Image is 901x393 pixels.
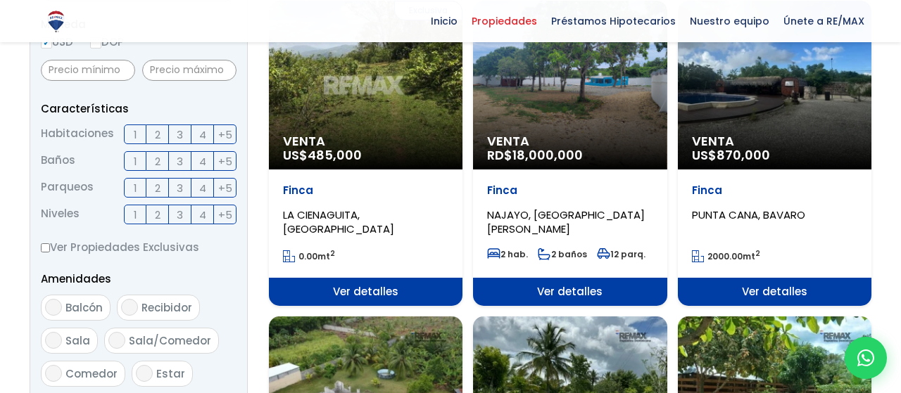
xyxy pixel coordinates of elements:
[155,126,160,143] span: 2
[269,1,462,306] a: Exclusiva Venta US$485,000 Finca LA CIENAGUITA, [GEOGRAPHIC_DATA] 0.00mt2 Ver detalles
[129,333,211,348] span: Sala/Comedor
[41,100,237,117] p: Características
[544,11,683,32] span: Préstamos Hipotecarios
[692,207,805,222] span: PUNTA CANA, BAVARO
[678,278,871,306] span: Ver detalles
[683,11,776,32] span: Nuestro equipo
[308,146,362,164] span: 485,000
[692,146,770,164] span: US$
[41,238,237,256] label: Ver Propiedades Exclusivas
[755,248,760,259] sup: 2
[41,60,135,81] input: Precio mínimo
[487,248,528,260] span: 2 hab.
[136,365,153,382] input: Estar
[218,206,232,224] span: +5
[41,124,114,144] span: Habitaciones
[108,332,125,349] input: Sala/Comedor
[512,146,583,164] span: 18,000,000
[473,278,667,306] span: Ver detalles
[298,250,317,262] span: 0.00
[90,37,101,49] input: DOP
[199,126,206,143] span: 4
[597,248,645,260] span: 12 parq.
[487,207,645,236] span: NAJAYO, [GEOGRAPHIC_DATA][PERSON_NAME]
[177,153,183,170] span: 3
[538,248,587,260] span: 2 baños
[45,332,62,349] input: Sala
[141,300,192,315] span: Recibidor
[473,1,667,306] a: Venta RD$18,000,000 Finca NAJAYO, [GEOGRAPHIC_DATA][PERSON_NAME] 2 hab. 2 baños 12 parq. Ver deta...
[41,151,75,171] span: Baños
[41,178,94,198] span: Parqueos
[199,206,206,224] span: 4
[45,365,62,382] input: Comedor
[65,300,103,315] span: Balcón
[487,146,583,164] span: RD$
[717,146,770,164] span: 870,000
[44,9,68,34] img: Logo de REMAX
[776,11,871,32] span: Únete a RE/MAX
[283,134,448,148] span: Venta
[218,179,232,197] span: +5
[269,278,462,306] span: Ver detalles
[487,134,653,148] span: Venta
[65,333,90,348] span: Sala
[177,206,183,224] span: 3
[692,134,857,148] span: Venta
[155,153,160,170] span: 2
[424,11,465,32] span: Inicio
[41,205,80,224] span: Niveles
[41,243,50,252] input: Ver Propiedades Exclusivas
[41,270,237,288] p: Amenidades
[177,179,183,197] span: 3
[487,183,653,198] p: Finca
[283,250,335,262] span: mt
[218,153,232,170] span: +5
[177,126,183,143] span: 3
[45,299,62,316] input: Balcón
[465,11,544,32] span: Propiedades
[707,250,743,262] span: 2000.00
[283,183,448,198] p: Finca
[155,179,160,197] span: 2
[142,60,237,81] input: Precio máximo
[65,366,118,381] span: Comedor
[121,299,138,316] input: Recibidor
[134,126,137,143] span: 1
[134,179,137,197] span: 1
[156,366,185,381] span: Estar
[283,146,362,164] span: US$
[134,206,137,224] span: 1
[678,1,871,306] a: Venta US$870,000 Finca PUNTA CANA, BAVARO 2000.00mt2 Ver detalles
[41,37,52,49] input: USD
[218,126,232,143] span: +5
[199,153,206,170] span: 4
[692,183,857,198] p: Finca
[692,250,760,262] span: mt
[283,207,394,236] span: LA CIENAGUITA, [GEOGRAPHIC_DATA]
[199,179,206,197] span: 4
[134,153,137,170] span: 1
[330,248,335,259] sup: 2
[155,206,160,224] span: 2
